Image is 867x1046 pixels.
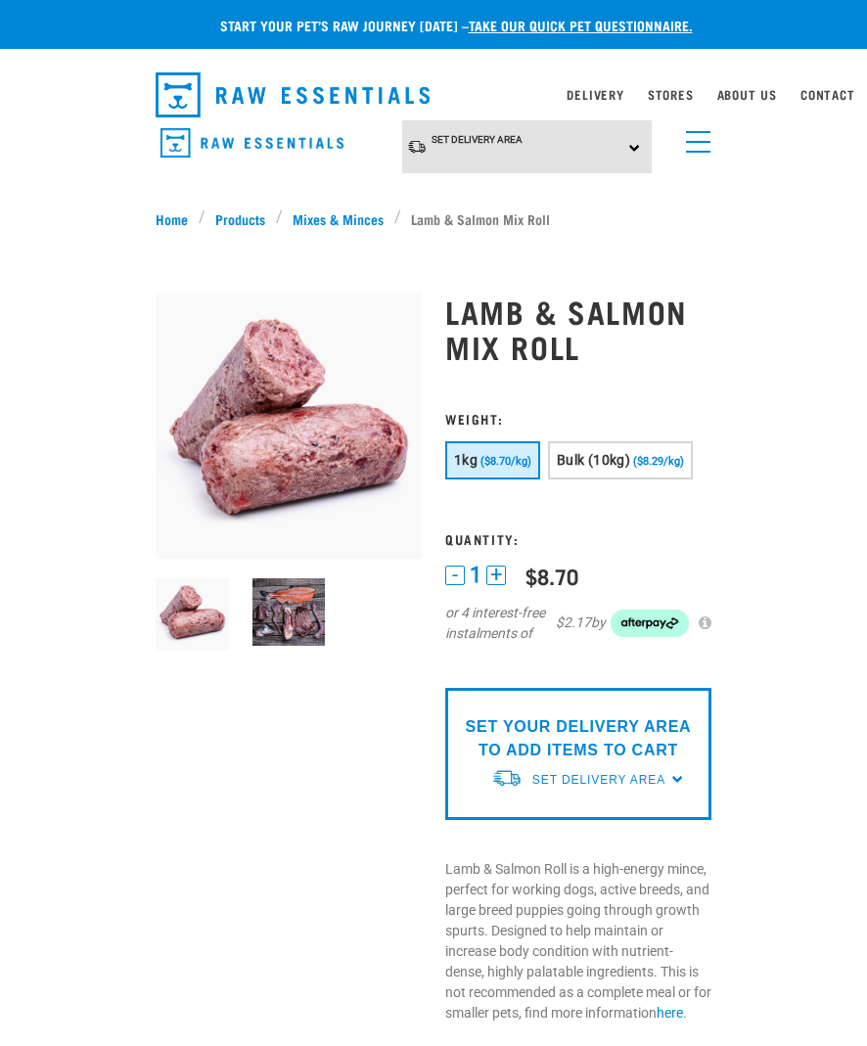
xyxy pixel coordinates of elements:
[454,452,478,468] span: 1kg
[611,610,689,637] img: Afterpay
[445,566,465,585] button: -
[156,578,229,652] img: 1261 Lamb Salmon Roll 01
[460,715,697,762] p: SET YOUR DELIVERY AREA TO ADD ITEMS TO CART
[445,294,711,364] h1: Lamb & Salmon Mix Roll
[800,91,855,98] a: Contact
[156,208,711,229] nav: breadcrumbs
[525,564,578,588] div: $8.70
[160,128,343,159] img: Raw Essentials Logo
[480,455,531,468] span: ($8.70/kg)
[469,22,693,28] a: take our quick pet questionnaire.
[445,411,711,426] h3: Weight:
[657,1005,683,1021] a: here
[140,65,727,125] nav: dropdown navigation
[156,208,199,229] a: Home
[532,773,665,787] span: Set Delivery Area
[676,119,711,155] a: menu
[470,565,481,585] span: 1
[205,208,276,229] a: Products
[557,452,630,468] span: Bulk (10kg)
[407,139,427,155] img: van-moving.png
[283,208,394,229] a: Mixes & Minces
[445,441,540,479] button: 1kg ($8.70/kg)
[486,566,506,585] button: +
[548,441,693,479] button: Bulk (10kg) ($8.29/kg)
[717,91,777,98] a: About Us
[445,603,711,644] div: or 4 interest-free instalments of by
[156,72,430,117] img: Raw Essentials Logo
[432,134,523,145] span: Set Delivery Area
[445,531,711,546] h3: Quantity:
[252,578,326,646] img: BONES Possum Wallaby Duck Goat Turkey Salmon
[556,613,591,633] span: $2.17
[567,91,623,98] a: Delivery
[156,293,422,559] img: 1261 Lamb Salmon Roll 01
[648,91,694,98] a: Stores
[445,859,711,1023] p: Lamb & Salmon Roll is a high-energy mince, perfect for working dogs, active breeds, and large bre...
[491,768,523,789] img: van-moving.png
[633,455,684,468] span: ($8.29/kg)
